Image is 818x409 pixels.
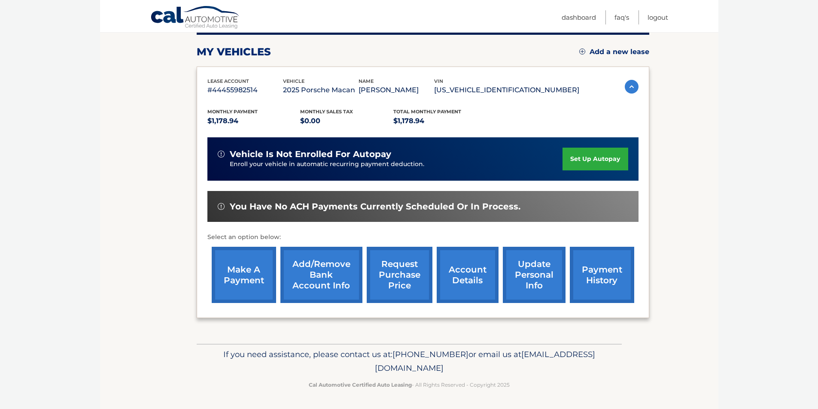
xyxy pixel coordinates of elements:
span: [EMAIL_ADDRESS][DOMAIN_NAME] [375,349,595,373]
span: vehicle is not enrolled for autopay [230,149,391,160]
a: account details [437,247,499,303]
p: Select an option below: [207,232,639,242]
span: lease account [207,78,249,84]
span: [PHONE_NUMBER] [392,349,468,359]
img: alert-white.svg [218,203,225,210]
p: $1,178.94 [393,115,487,127]
a: Logout [648,10,668,24]
a: FAQ's [614,10,629,24]
a: Dashboard [562,10,596,24]
p: [US_VEHICLE_IDENTIFICATION_NUMBER] [434,84,579,96]
p: Enroll your vehicle in automatic recurring payment deduction. [230,160,563,169]
span: vehicle [283,78,304,84]
a: set up autopay [563,148,628,170]
a: Cal Automotive [150,6,240,30]
p: #44455982514 [207,84,283,96]
span: Monthly Payment [207,109,258,115]
img: alert-white.svg [218,151,225,158]
span: name [359,78,374,84]
p: [PERSON_NAME] [359,84,434,96]
span: You have no ACH payments currently scheduled or in process. [230,201,520,212]
strong: Cal Automotive Certified Auto Leasing [309,382,412,388]
img: add.svg [579,48,585,55]
a: payment history [570,247,634,303]
span: Total Monthly Payment [393,109,461,115]
p: - All Rights Reserved - Copyright 2025 [202,380,616,389]
p: If you need assistance, please contact us at: or email us at [202,348,616,375]
span: vin [434,78,443,84]
a: Add a new lease [579,48,649,56]
img: accordion-active.svg [625,80,639,94]
span: Monthly sales Tax [300,109,353,115]
a: make a payment [212,247,276,303]
p: $1,178.94 [207,115,301,127]
h2: my vehicles [197,45,271,58]
a: update personal info [503,247,566,303]
p: 2025 Porsche Macan [283,84,359,96]
a: request purchase price [367,247,432,303]
a: Add/Remove bank account info [280,247,362,303]
p: $0.00 [300,115,393,127]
